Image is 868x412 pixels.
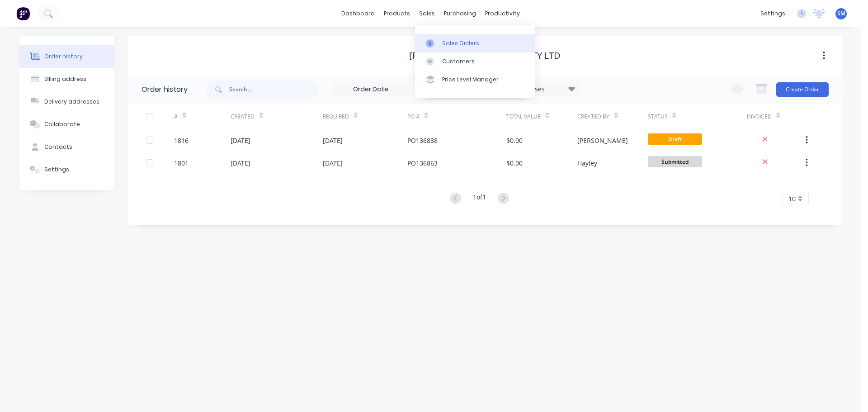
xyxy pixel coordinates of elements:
[648,113,668,121] div: Status
[379,7,415,20] div: products
[19,90,114,113] button: Delivery addresses
[44,120,80,128] div: Collaborate
[439,7,481,20] div: purchasing
[747,104,803,129] div: Invoiced
[481,7,524,20] div: productivity
[506,104,577,129] div: Total Value
[323,113,349,121] div: Required
[231,136,250,145] div: [DATE]
[323,136,343,145] div: [DATE]
[577,104,648,129] div: Created By
[506,113,541,121] div: Total Value
[648,133,702,145] span: Draft
[323,158,343,168] div: [DATE]
[648,156,702,167] span: Submitted
[231,158,250,168] div: [DATE]
[648,104,747,129] div: Status
[577,113,609,121] div: Created By
[776,82,829,97] button: Create Order
[442,57,475,66] div: Customers
[407,136,438,145] div: PO136888
[756,7,790,20] div: settings
[142,84,188,95] div: Order history
[19,113,114,136] button: Collaborate
[415,34,535,52] a: Sales Orders
[44,75,86,83] div: Billing address
[44,166,69,174] div: Settings
[19,158,114,181] button: Settings
[231,104,322,129] div: Created
[19,45,114,68] button: Order history
[577,136,628,145] div: [PERSON_NAME]
[44,52,83,61] div: Order history
[415,71,535,89] a: Price Level Manager
[229,81,319,99] input: Search...
[174,136,189,145] div: 1816
[837,9,845,18] span: SM
[16,7,30,20] img: Factory
[473,192,486,205] div: 1 of 1
[442,76,499,84] div: Price Level Manager
[506,136,523,145] div: $0.00
[19,68,114,90] button: Billing address
[747,113,772,121] div: Invoiced
[415,52,535,71] a: Customers
[231,113,255,121] div: Created
[174,113,178,121] div: #
[407,104,506,129] div: PO #
[323,104,408,129] div: Required
[409,50,561,61] div: [PERSON_NAME] Spraying Pty Ltd
[174,158,189,168] div: 1801
[44,143,72,151] div: Contacts
[788,194,796,204] span: 10
[506,158,523,168] div: $0.00
[333,83,409,96] input: Order Date
[44,98,99,106] div: Delivery addresses
[174,104,231,129] div: #
[407,113,420,121] div: PO #
[415,7,439,20] div: sales
[19,136,114,158] button: Contacts
[442,39,479,47] div: Sales Orders
[407,158,438,168] div: PO136863
[577,158,597,168] div: Hayley
[337,7,379,20] a: dashboard
[505,84,580,94] div: 18 Statuses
